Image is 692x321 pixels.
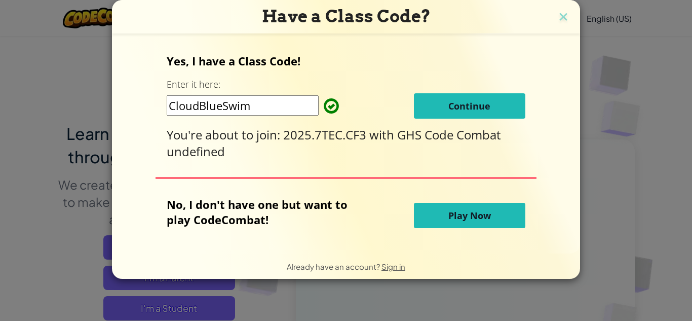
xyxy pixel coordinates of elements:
span: Continue [448,100,490,112]
a: Sign in [381,262,405,271]
span: with [369,126,397,143]
p: No, I don't have one but want to play CodeCombat! [167,197,363,227]
span: 2025.7TEC.CF3 [283,126,369,143]
p: Yes, I have a Class Code! [167,53,525,68]
span: Have a Class Code? [262,6,431,26]
button: Play Now [414,203,525,228]
button: Continue [414,93,525,119]
label: Enter it here: [167,78,220,91]
img: close icon [557,10,570,25]
span: GHS Code Combat undefined [167,126,501,160]
span: You're about to join: [167,126,283,143]
span: Already have an account? [287,262,381,271]
span: Play Now [448,209,491,222]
